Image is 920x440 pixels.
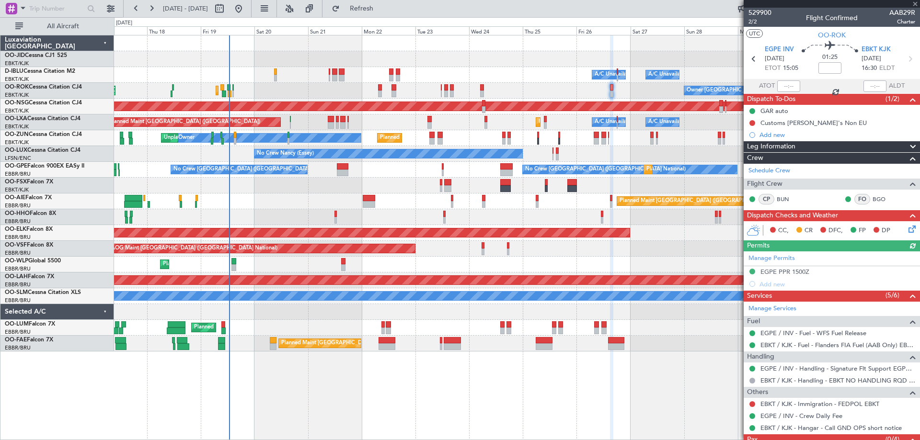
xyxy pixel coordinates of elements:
[5,170,31,178] a: EBBR/BRU
[747,387,768,398] span: Others
[748,304,796,314] a: Manage Services
[5,258,28,264] span: OO-WLP
[5,328,31,336] a: EBBR/BRU
[5,202,31,209] a: EBBR/BRU
[747,94,795,105] span: Dispatch To-Dos
[648,68,801,82] div: A/C Unavailable [GEOGRAPHIC_DATA]-[GEOGRAPHIC_DATA]
[5,132,82,137] a: OO-ZUNCessna Citation CJ4
[777,195,798,203] a: BUN
[5,274,28,280] span: OO-LAH
[885,94,899,104] span: (1/2)
[5,163,27,169] span: OO-GPE
[109,115,260,129] div: Planned Maint [GEOGRAPHIC_DATA] ([GEOGRAPHIC_DATA])
[5,274,54,280] a: OO-LAHFalcon 7X
[5,116,27,122] span: OO-LXA
[308,26,362,35] div: Sun 21
[415,26,469,35] div: Tue 23
[576,26,630,35] div: Fri 26
[885,290,899,300] span: (5/6)
[646,162,820,177] div: Planned Maint [GEOGRAPHIC_DATA] ([GEOGRAPHIC_DATA] National)
[5,321,29,327] span: OO-LUM
[765,64,781,73] span: ETOT
[620,194,770,208] div: Planned Maint [GEOGRAPHIC_DATA] ([GEOGRAPHIC_DATA])
[595,68,773,82] div: A/C Unavailable [GEOGRAPHIC_DATA] ([GEOGRAPHIC_DATA] National)
[5,258,61,264] a: OO-WLPGlobal 5500
[760,119,867,127] div: Customs [PERSON_NAME]'s Non EU
[5,242,27,248] span: OO-VSF
[5,116,80,122] a: OO-LXACessna Citation CJ4
[818,30,846,40] span: OO-ROK
[747,153,763,164] span: Crew
[760,364,915,372] a: EGPE / INV - Handling - Signature Flt Support EGPE / INV
[631,26,684,35] div: Sat 27
[5,211,56,216] a: OO-HHOFalcon 8X
[5,344,31,351] a: EBBR/BRU
[178,131,195,145] div: Owner
[5,147,80,153] a: OO-LUXCessna Citation CJ4
[5,84,82,90] a: OO-ROKCessna Citation CJ4
[5,321,55,327] a: OO-LUMFalcon 7X
[327,1,385,16] button: Refresh
[5,290,28,295] span: OO-SLM
[147,26,201,35] div: Thu 18
[760,107,788,115] div: GAR auto
[201,26,254,35] div: Fri 19
[93,26,147,35] div: Wed 17
[806,13,858,23] div: Flight Confirmed
[5,337,53,343] a: OO-FAEFalcon 7X
[648,115,688,129] div: A/C Unavailable
[5,226,26,232] span: OO-ELK
[828,226,843,236] span: DFC,
[862,54,881,64] span: [DATE]
[759,81,775,91] span: ATOT
[687,83,816,98] div: Owner [GEOGRAPHIC_DATA]-[GEOGRAPHIC_DATA]
[5,68,75,74] a: D-IBLUCessna Citation M2
[805,226,813,236] span: CR
[862,64,877,73] span: 16:30
[879,64,895,73] span: ELDT
[254,26,308,35] div: Sat 20
[765,54,784,64] span: [DATE]
[5,53,25,58] span: OO-JID
[5,60,29,67] a: EBKT/KJK
[783,64,798,73] span: 15:05
[5,281,31,288] a: EBBR/BRU
[760,424,902,432] a: EBKT / KJK - Hangar - Call GND OPS short notice
[25,23,101,30] span: All Aircraft
[5,297,31,304] a: EBBR/BRU
[854,194,870,204] div: FO
[5,139,29,146] a: EBKT/KJK
[748,166,790,176] a: Schedule Crew
[822,53,838,62] span: 01:25
[380,131,492,145] div: Planned Maint Kortrijk-[GEOGRAPHIC_DATA]
[5,249,31,257] a: EBBR/BRU
[760,412,842,420] a: EGPE / INV - Crew Daily Fee
[5,211,30,216] span: OO-HHO
[5,91,29,99] a: EBKT/KJK
[738,26,792,35] div: Mon 29
[5,155,31,162] a: LFSN/ENC
[747,210,838,221] span: Dispatch Checks and Weather
[5,107,29,114] a: EBKT/KJK
[873,195,894,203] a: BGO
[342,5,382,12] span: Refresh
[760,329,866,337] a: EGPE / INV - Fuel - WFS Fuel Release
[595,115,773,129] div: A/C Unavailable [GEOGRAPHIC_DATA] ([GEOGRAPHIC_DATA] National)
[859,226,866,236] span: FP
[5,337,27,343] span: OO-FAE
[5,234,31,241] a: EBBR/BRU
[163,4,208,13] span: [DATE] - [DATE]
[760,341,915,349] a: EBKT / KJK - Fuel - Flanders FIA Fuel (AAB Only) EBKT / KJK
[5,218,31,225] a: EBBR/BRU
[760,376,915,384] a: EBKT / KJK - Handling - EBKT NO HANDLING RQD FOR CJ
[523,26,576,35] div: Thu 25
[759,131,915,139] div: Add new
[5,195,52,201] a: OO-AIEFalcon 7X
[111,241,277,256] div: AOG Maint [GEOGRAPHIC_DATA] ([GEOGRAPHIC_DATA] National)
[5,147,27,153] span: OO-LUX
[469,26,523,35] div: Wed 24
[882,226,890,236] span: DP
[778,226,789,236] span: CC,
[5,100,29,106] span: OO-NSG
[747,351,774,362] span: Handling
